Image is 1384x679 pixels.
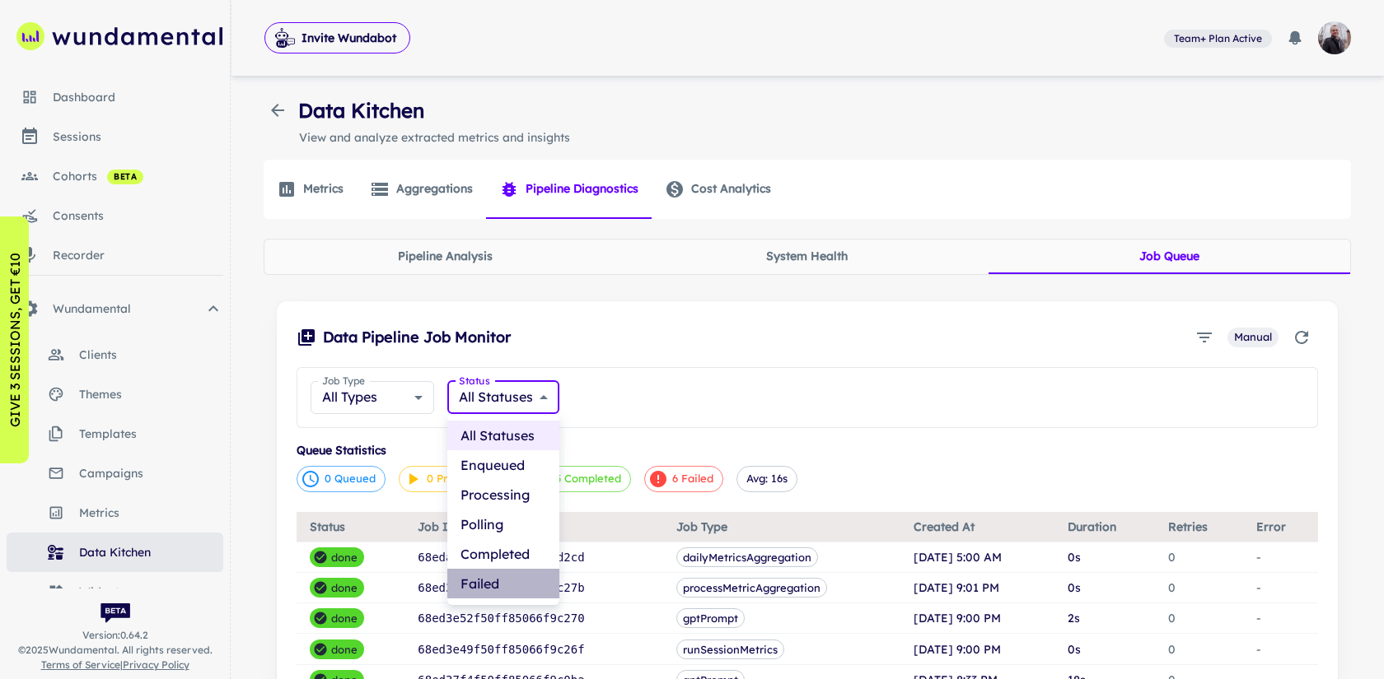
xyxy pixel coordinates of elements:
li: Polling [447,509,559,539]
li: Processing [447,480,559,509]
li: Failed [447,569,559,598]
li: All Statuses [447,421,559,450]
li: Enqueued [447,450,559,480]
li: Completed [447,539,559,569]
